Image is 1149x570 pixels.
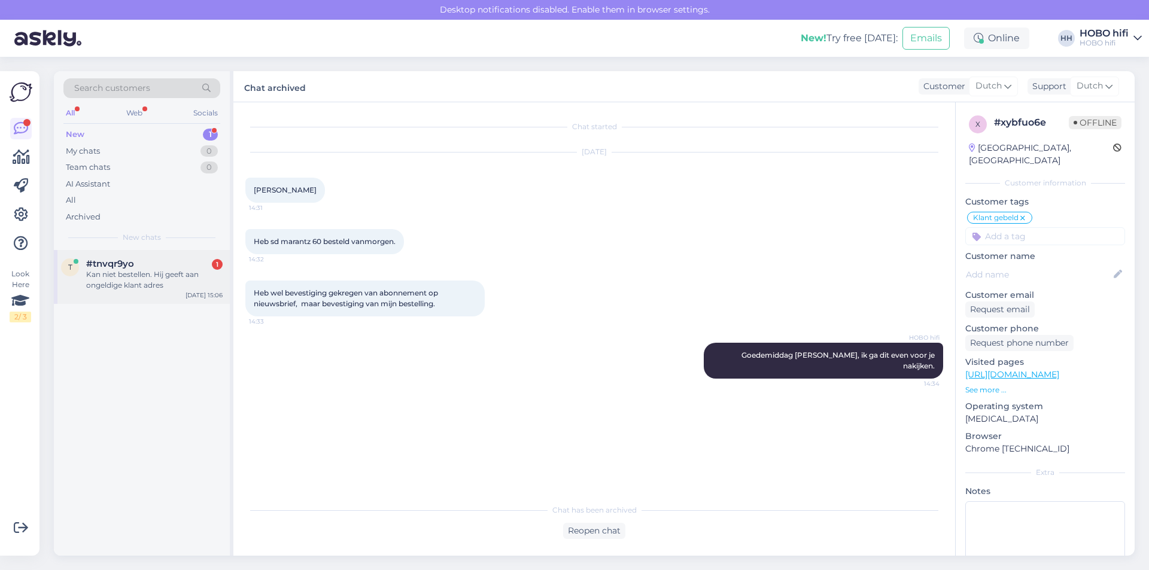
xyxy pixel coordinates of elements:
[186,291,223,300] div: [DATE] 15:06
[965,335,1074,351] div: Request phone number
[994,115,1069,130] div: # xybfuo6e
[86,269,223,291] div: Kan niet bestellen. Hij geeft aan ongeldige klant adres
[965,196,1125,208] p: Customer tags
[965,227,1125,245] input: Add a tag
[741,350,937,370] span: Goedemiddag [PERSON_NAME], ik ga dit even voor je nakijken.
[919,80,965,93] div: Customer
[1080,29,1129,38] div: HOBO hifi
[965,467,1125,478] div: Extra
[902,27,950,50] button: Emails
[552,505,637,516] span: Chat has been archived
[66,211,101,223] div: Archived
[964,28,1029,49] div: Online
[969,142,1113,167] div: [GEOGRAPHIC_DATA], [GEOGRAPHIC_DATA]
[245,121,943,132] div: Chat started
[249,317,294,326] span: 14:33
[1077,80,1103,93] span: Dutch
[254,288,440,308] span: Heb wel bevestiging gekregen van abonnement op nieuwsbrief, maar bevestiging van mijn bestelling.
[86,258,134,269] span: #tnvqr9yo
[212,259,223,270] div: 1
[965,430,1125,443] p: Browser
[965,322,1125,335] p: Customer phone
[965,301,1035,318] div: Request email
[203,129,218,141] div: 1
[66,194,76,206] div: All
[254,185,317,194] span: [PERSON_NAME]
[124,105,145,121] div: Web
[244,78,306,95] label: Chat archived
[74,82,150,95] span: Search customers
[68,263,72,272] span: t
[973,214,1019,221] span: Klant gebeld
[249,255,294,264] span: 14:32
[66,145,100,157] div: My chats
[975,80,1002,93] span: Dutch
[801,31,898,45] div: Try free [DATE]:
[249,203,294,212] span: 14:31
[1028,80,1066,93] div: Support
[10,81,32,103] img: Askly Logo
[66,178,110,190] div: AI Assistant
[1069,116,1121,129] span: Offline
[801,32,826,44] b: New!
[895,333,940,342] span: HOBO hifi
[254,237,396,246] span: Heb sd marantz 60 besteld vanmorgen.
[66,161,110,173] div: Team chats
[10,312,31,322] div: 2 / 3
[245,147,943,157] div: [DATE]
[191,105,220,121] div: Socials
[1058,30,1075,47] div: HH
[63,105,77,121] div: All
[965,485,1125,498] p: Notes
[965,178,1125,188] div: Customer information
[965,443,1125,455] p: Chrome [TECHNICAL_ID]
[1080,38,1129,48] div: HOBO hifi
[965,369,1059,380] a: [URL][DOMAIN_NAME]
[200,161,218,173] div: 0
[965,400,1125,413] p: Operating system
[1080,29,1142,48] a: HOBO hifiHOBO hifi
[200,145,218,157] div: 0
[965,413,1125,425] p: [MEDICAL_DATA]
[895,379,940,388] span: 14:34
[966,268,1111,281] input: Add name
[10,269,31,322] div: Look Here
[66,129,84,141] div: New
[563,523,625,539] div: Reopen chat
[965,289,1125,301] p: Customer email
[123,232,161,243] span: New chats
[965,385,1125,395] p: See more ...
[965,356,1125,368] p: Visited pages
[975,120,980,129] span: x
[965,250,1125,263] p: Customer name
